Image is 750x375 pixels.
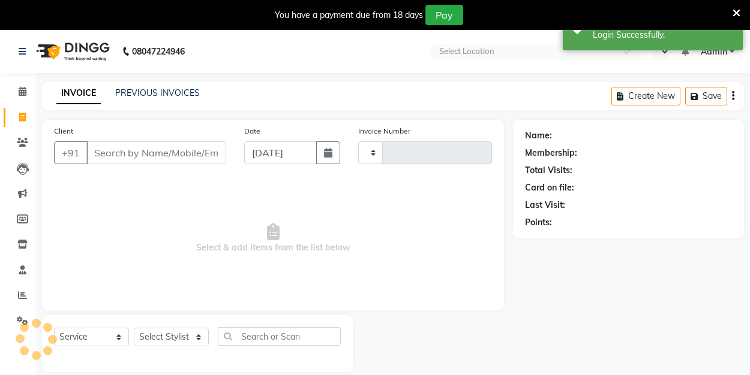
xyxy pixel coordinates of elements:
label: Client [54,126,73,137]
input: Search by Name/Mobile/Email/Code [86,141,226,164]
b: 08047224946 [132,35,185,68]
img: logo [31,35,113,68]
span: Admin [701,46,727,58]
button: Save [685,87,727,105]
button: Create New [611,87,680,105]
div: Name: [525,129,552,142]
div: Membership: [525,147,577,159]
label: Invoice Number [358,126,410,137]
div: Points: [525,216,552,229]
div: Login Successfully. [593,29,734,41]
div: Last Visit: [525,199,565,211]
div: Card on file: [525,182,574,194]
input: Search or Scan [218,327,341,346]
div: Select Location [439,46,494,58]
a: PREVIOUS INVOICES [115,87,200,98]
a: INVOICE [56,83,101,104]
button: +91 [54,141,88,164]
button: Pay [425,5,463,25]
label: Date [244,126,260,137]
div: You have a payment due from 18 days [275,9,423,22]
div: Total Visits: [525,164,572,177]
span: Select & add items from the list below [54,179,492,298]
